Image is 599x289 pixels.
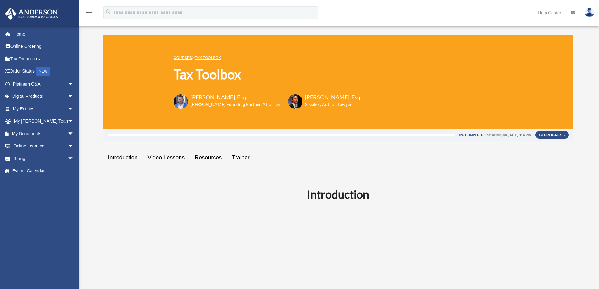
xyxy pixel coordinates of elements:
[105,8,112,15] i: search
[103,149,143,167] a: Introduction
[485,133,531,137] div: Last activity on [DATE] 9:34 am
[4,65,83,78] a: Order StatusNEW
[68,140,80,153] span: arrow_drop_down
[459,133,483,137] div: 0% Complete
[36,67,50,76] div: NEW
[190,149,227,167] a: Resources
[85,9,92,16] i: menu
[191,101,280,108] h6: [PERSON_NAME] Founding Partner, Attorney
[4,152,83,165] a: Billingarrow_drop_down
[4,78,83,90] a: Platinum Q&Aarrow_drop_down
[195,56,221,60] a: Tax Toolbox
[4,28,83,40] a: Home
[4,127,83,140] a: My Documentsarrow_drop_down
[68,115,80,128] span: arrow_drop_down
[68,78,80,91] span: arrow_drop_down
[305,93,362,101] h3: [PERSON_NAME], Esq.
[4,103,83,115] a: My Entitiesarrow_drop_down
[535,131,569,139] div: In Progress
[4,40,83,53] a: Online Ordering
[305,101,354,108] h6: Speaker, Author, Lawyer
[4,140,83,153] a: Online Learningarrow_drop_down
[174,94,188,109] img: Toby-circle-head.png
[174,56,192,60] a: COURSES
[174,54,362,62] p: >
[3,8,60,20] img: Anderson Advisors Platinum Portal
[227,149,254,167] a: Trainer
[4,165,83,177] a: Events Calendar
[68,152,80,165] span: arrow_drop_down
[143,149,190,167] a: Video Lessons
[85,11,92,16] a: menu
[4,115,83,128] a: My [PERSON_NAME] Teamarrow_drop_down
[68,103,80,115] span: arrow_drop_down
[288,94,302,109] img: Scott-Estill-Headshot.png
[191,93,280,101] h3: [PERSON_NAME], Esq.
[107,186,569,202] h2: Introduction
[68,127,80,140] span: arrow_drop_down
[68,90,80,103] span: arrow_drop_down
[174,65,362,84] h1: Tax Toolbox
[4,53,83,65] a: Tax Organizers
[4,90,83,103] a: Digital Productsarrow_drop_down
[585,8,594,17] img: User Pic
